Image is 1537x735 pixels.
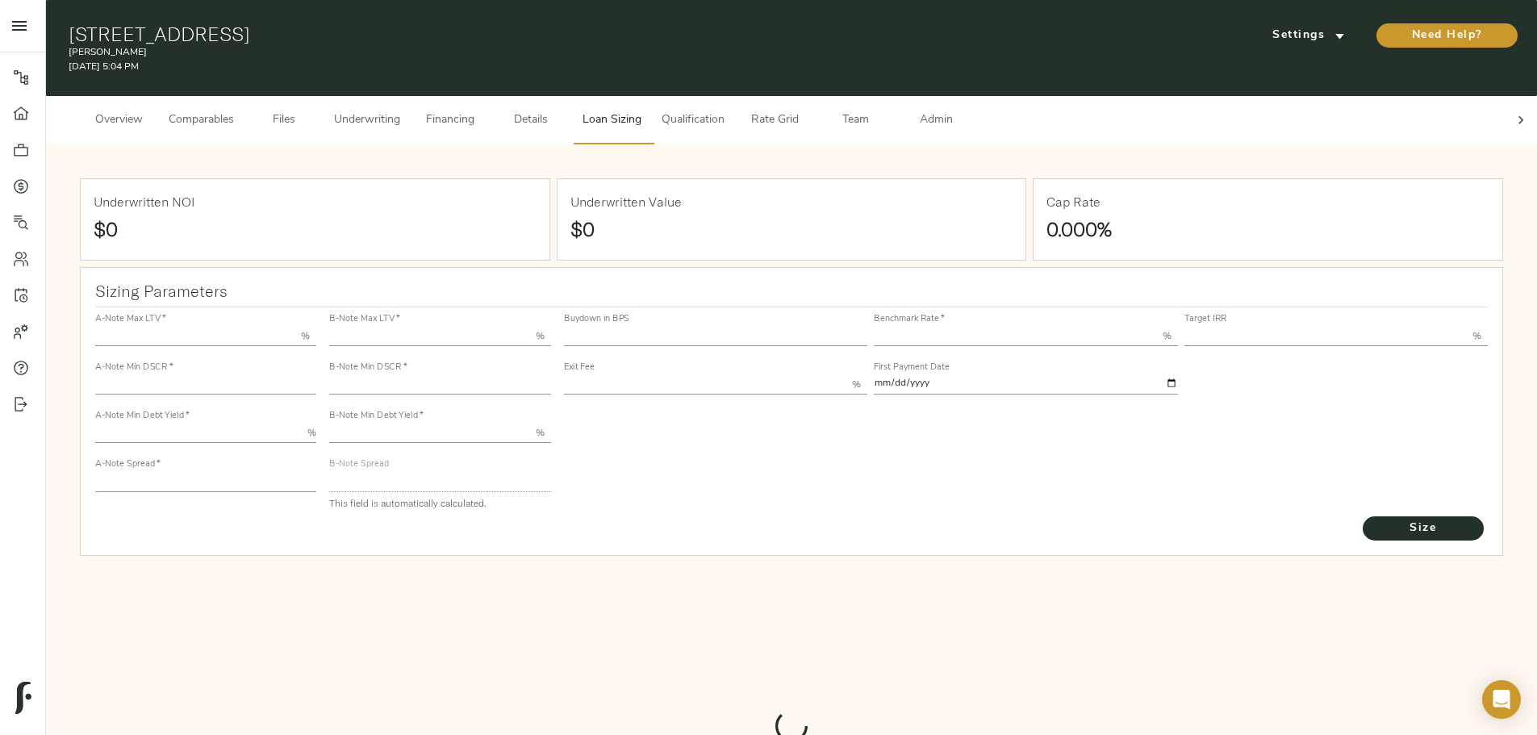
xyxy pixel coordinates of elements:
span: Comparables [169,111,234,131]
label: Exit Fee [564,363,595,372]
button: Settings [1248,23,1369,48]
label: Target IRR [1184,315,1227,324]
button: Size [1363,516,1484,541]
span: Settings [1264,26,1353,46]
h6: Underwritten NOI [94,192,194,213]
span: Details [500,111,562,131]
p: % [1163,329,1172,344]
span: Loan Sizing [581,111,642,131]
span: Financing [420,111,481,131]
label: Buydown in BPS [564,315,629,324]
span: Overview [88,111,149,131]
div: Open Intercom Messenger [1482,680,1521,719]
label: A-Note Max LTV [95,315,166,324]
h6: Cap Rate [1046,192,1101,213]
img: logo [15,682,31,714]
span: Team [825,111,886,131]
strong: 0.000% [1046,217,1112,241]
strong: $0 [570,217,595,241]
h6: Underwritten Value [570,192,682,213]
label: A-Note Min DSCR [95,363,173,372]
h3: Sizing Parameters [95,282,1489,300]
label: B-Note Spread [329,461,389,470]
span: Qualification [662,111,725,131]
span: Need Help? [1393,26,1501,46]
span: Files [253,111,315,131]
h1: [STREET_ADDRESS] [69,23,1033,45]
p: [DATE] 5:04 PM [69,60,1033,74]
p: % [307,426,316,441]
span: Size [1379,519,1468,539]
label: A-Note Spread [95,461,160,470]
p: % [852,378,861,392]
p: % [1472,329,1481,344]
label: A-Note Min Debt Yield [95,412,189,421]
strong: $0 [94,217,118,241]
label: B-Note Min DSCR [329,363,407,372]
span: Admin [905,111,967,131]
label: Benchmark Rate [874,315,945,324]
label: B-Note Max LTV [329,315,400,324]
p: [PERSON_NAME] [69,45,1033,60]
label: B-Note Min Debt Yield [329,412,423,421]
p: % [536,329,545,344]
p: % [301,329,310,344]
button: Need Help? [1376,23,1518,48]
span: Underwriting [334,111,400,131]
span: Rate Grid [744,111,805,131]
label: First Payment Date [874,363,950,372]
p: This field is automatically calculated. [329,495,550,512]
p: % [536,426,545,441]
